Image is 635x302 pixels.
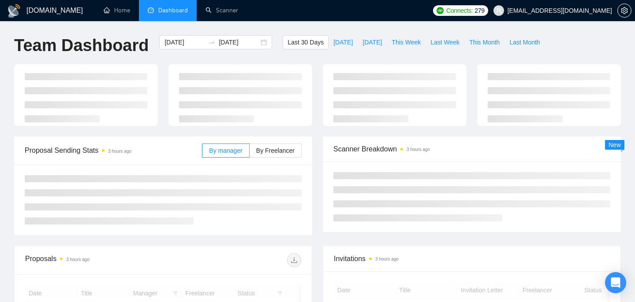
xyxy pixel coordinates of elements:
button: setting [617,4,631,18]
input: End date [219,37,259,47]
div: Proposals [25,253,163,267]
button: Last 30 Days [283,35,329,49]
span: Last 30 Days [288,37,324,47]
span: [DATE] [333,37,353,47]
h1: Team Dashboard [14,35,149,56]
button: This Month [464,35,504,49]
button: [DATE] [329,35,358,49]
img: logo [7,4,21,18]
time: 3 hours ago [108,149,131,154]
button: Last Week [426,35,464,49]
button: This Week [387,35,426,49]
div: Open Intercom Messenger [605,272,626,293]
a: setting [617,7,631,14]
span: Dashboard [158,7,188,14]
span: setting [618,7,631,14]
span: Connects: [446,6,473,15]
a: searchScanner [205,7,238,14]
time: 3 hours ago [375,257,399,261]
span: user [496,7,502,14]
span: dashboard [148,7,154,13]
span: swap-right [208,39,215,46]
time: 3 hours ago [66,257,90,262]
span: to [208,39,215,46]
span: Last Week [430,37,459,47]
input: Start date [164,37,205,47]
time: 3 hours ago [407,147,430,152]
span: Last Month [509,37,540,47]
button: Last Month [504,35,545,49]
span: This Month [469,37,500,47]
span: [DATE] [362,37,382,47]
span: By Freelancer [256,147,295,154]
span: This Week [392,37,421,47]
a: homeHome [104,7,130,14]
button: [DATE] [358,35,387,49]
span: New [609,141,621,148]
span: Scanner Breakdown [333,144,610,155]
img: upwork-logo.png [437,7,444,14]
span: By manager [209,147,242,154]
span: Proposal Sending Stats [25,145,202,156]
span: 279 [474,6,484,15]
span: Invitations [334,253,610,264]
